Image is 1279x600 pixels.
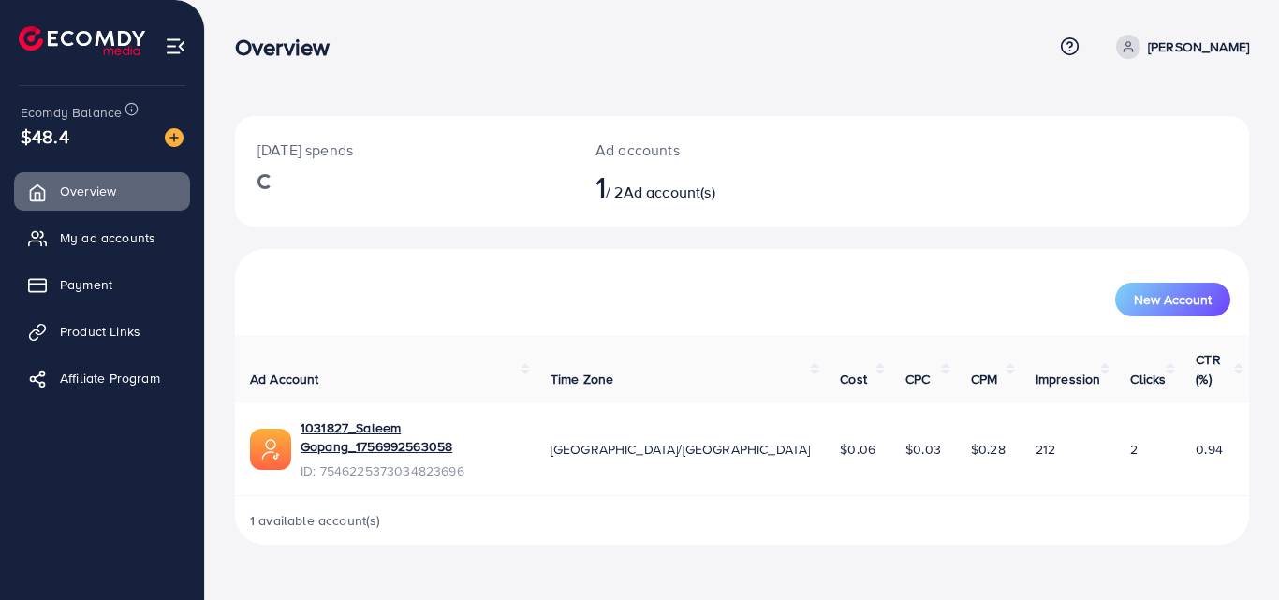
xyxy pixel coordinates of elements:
a: 1031827_Saleem Gopang_1756992563058 [301,418,521,457]
span: Cost [840,370,867,388]
span: Payment [60,275,112,294]
span: 0.94 [1196,440,1223,459]
span: CPM [971,370,997,388]
span: 1 available account(s) [250,511,381,530]
span: New Account [1134,293,1212,306]
span: CPC [905,370,930,388]
span: Product Links [60,322,140,341]
span: $0.06 [840,440,875,459]
button: New Account [1115,283,1230,316]
img: ic-ads-acc.e4c84228.svg [250,429,291,470]
span: 1 [595,165,606,208]
h3: Overview [235,34,345,61]
span: Time Zone [551,370,613,388]
span: $0.28 [971,440,1006,459]
span: 2 [1130,440,1138,459]
span: My ad accounts [60,228,155,247]
span: Overview [60,182,116,200]
a: [PERSON_NAME] [1109,35,1249,59]
span: ID: 7546225373034823696 [301,461,521,480]
span: Ad account(s) [624,182,715,202]
span: Clicks [1130,370,1166,388]
p: Ad accounts [595,139,804,161]
img: menu [165,36,186,57]
span: Impression [1036,370,1101,388]
span: [GEOGRAPHIC_DATA]/[GEOGRAPHIC_DATA] [551,440,811,459]
span: $0.03 [905,440,941,459]
a: My ad accounts [14,219,190,256]
img: logo [19,26,145,55]
a: Product Links [14,313,190,350]
span: 212 [1036,440,1055,459]
a: Payment [14,266,190,303]
span: Ecomdy Balance [21,103,122,122]
span: Affiliate Program [60,369,160,388]
span: CTR (%) [1196,350,1220,388]
span: $48.4 [21,123,69,150]
h2: / 2 [595,168,804,204]
img: image [165,128,184,147]
span: Ad Account [250,370,319,388]
p: [DATE] spends [257,139,551,161]
p: [PERSON_NAME] [1148,36,1249,58]
a: Affiliate Program [14,359,190,397]
a: Overview [14,172,190,210]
